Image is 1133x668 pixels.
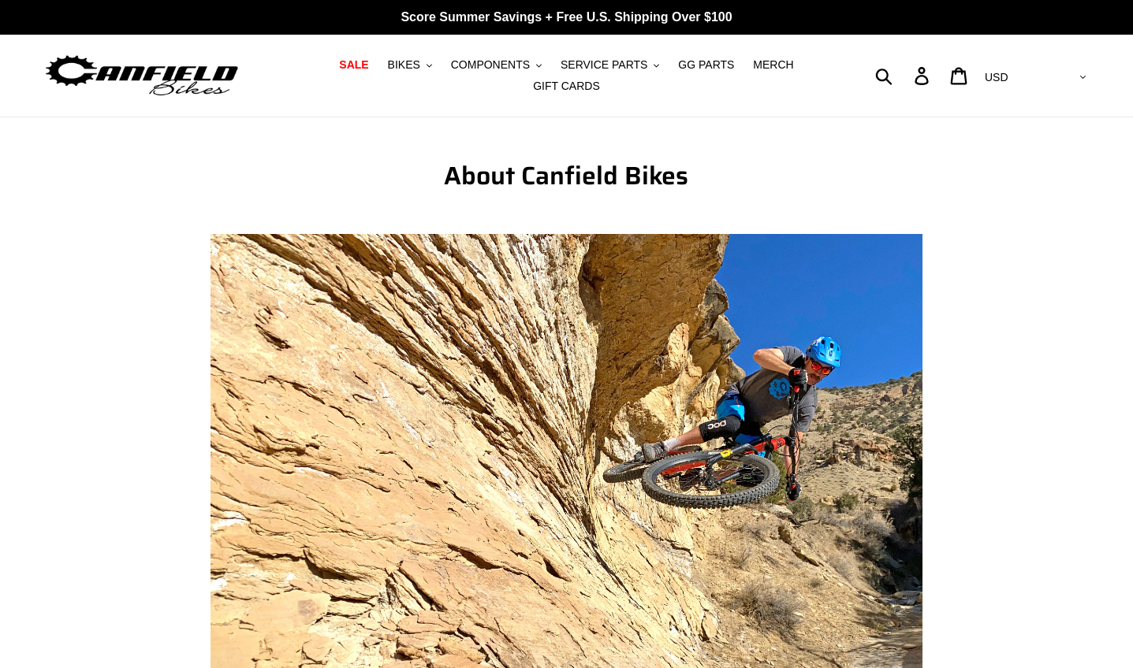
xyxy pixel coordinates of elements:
img: Canfield Bikes [43,51,240,101]
button: COMPONENTS [443,54,550,76]
button: BIKES [380,54,440,76]
h1: About Canfield Bikes [211,161,922,191]
span: BIKES [388,58,420,72]
span: SALE [339,58,368,72]
a: SALE [331,54,376,76]
span: SERVICE PARTS [561,58,647,72]
span: MERCH [753,58,793,72]
a: GIFT CARDS [525,76,608,97]
span: GG PARTS [678,58,734,72]
span: GIFT CARDS [533,80,600,93]
span: COMPONENTS [451,58,530,72]
a: GG PARTS [670,54,742,76]
input: Search [884,58,924,93]
a: MERCH [745,54,801,76]
button: SERVICE PARTS [553,54,667,76]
